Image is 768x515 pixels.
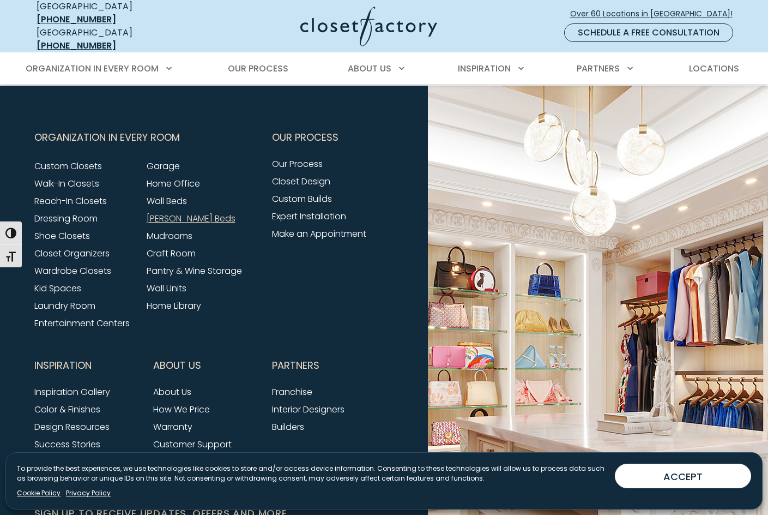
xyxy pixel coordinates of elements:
[272,175,330,188] a: Closet Design
[34,438,100,451] a: Success Stories
[153,386,191,398] a: About Us
[300,7,437,46] img: Closet Factory Logo
[272,158,323,170] a: Our Process
[34,212,98,225] a: Dressing Room
[272,227,366,240] a: Make an Appointment
[147,160,180,172] a: Garage
[147,177,200,190] a: Home Office
[37,39,116,52] a: [PHONE_NUMBER]
[34,195,107,207] a: Reach-In Closets
[615,464,751,488] button: ACCEPT
[689,62,739,75] span: Locations
[18,53,751,84] nav: Primary Menu
[577,62,620,75] span: Partners
[458,62,511,75] span: Inspiration
[272,386,312,398] a: Franchise
[348,62,391,75] span: About Us
[272,352,378,379] button: Footer Subnav Button - Partners
[147,195,187,207] a: Wall Beds
[147,230,192,242] a: Mudrooms
[17,464,606,483] p: To provide the best experiences, we use technologies like cookies to store and/or access device i...
[272,352,319,379] span: Partners
[153,403,210,416] a: How We Price
[153,438,232,451] a: Customer Support
[34,317,130,330] a: Entertainment Centers
[34,300,95,312] a: Laundry Room
[272,124,378,151] button: Footer Subnav Button - Our Process
[272,193,332,205] a: Custom Builds
[147,265,242,277] a: Pantry & Wine Storage
[564,23,733,42] a: Schedule a Free Consultation
[34,124,180,151] span: Organization in Every Room
[34,124,259,151] button: Footer Subnav Button - Organization in Every Room
[34,160,102,172] a: Custom Closets
[26,62,159,75] span: Organization in Every Room
[228,62,288,75] span: Our Process
[272,124,338,151] span: Our Process
[272,403,344,416] a: Interior Designers
[147,247,196,260] a: Craft Room
[272,421,304,433] a: Builders
[34,352,140,379] button: Footer Subnav Button - Inspiration
[17,488,61,498] a: Cookie Policy
[570,4,742,23] a: Over 60 Locations in [GEOGRAPHIC_DATA]!
[34,247,110,260] a: Closet Organizers
[34,282,81,295] a: Kid Spaces
[34,230,90,242] a: Shoe Closets
[34,177,99,190] a: Walk-In Closets
[147,300,201,312] a: Home Library
[34,421,110,433] a: Design Resources
[153,421,192,433] a: Warranty
[34,403,100,416] a: Color & Finishes
[34,265,111,277] a: Wardrobe Closets
[272,210,346,223] a: Expert Installation
[153,352,201,379] span: About Us
[147,212,235,225] a: [PERSON_NAME] Beds
[34,352,92,379] span: Inspiration
[147,282,186,295] a: Wall Units
[153,352,259,379] button: Footer Subnav Button - About Us
[570,8,741,20] span: Over 60 Locations in [GEOGRAPHIC_DATA]!
[37,13,116,26] a: [PHONE_NUMBER]
[34,386,110,398] a: Inspiration Gallery
[66,488,111,498] a: Privacy Policy
[37,26,195,52] div: [GEOGRAPHIC_DATA]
